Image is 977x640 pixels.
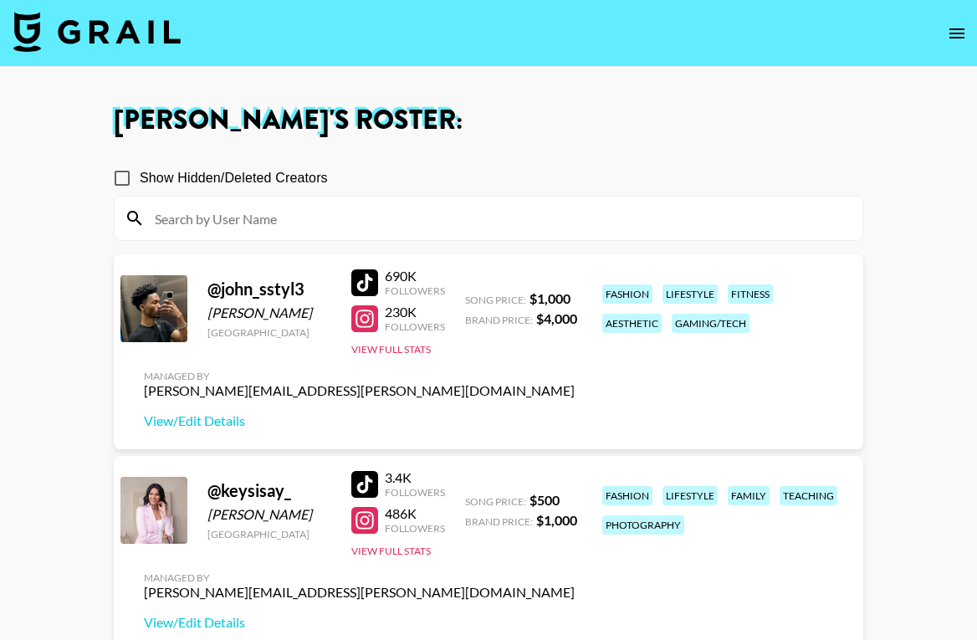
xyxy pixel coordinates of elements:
strong: $ 4,000 [536,310,577,326]
span: Song Price: [465,294,526,306]
button: View Full Stats [351,343,431,356]
div: [GEOGRAPHIC_DATA] [207,326,331,339]
div: lifestyle [662,486,718,505]
button: View Full Stats [351,545,431,557]
div: @ john_sstyl3 [207,279,331,300]
div: [PERSON_NAME][EMAIL_ADDRESS][PERSON_NAME][DOMAIN_NAME] [144,584,575,601]
h1: [PERSON_NAME] 's Roster: [114,107,863,134]
div: lifestyle [662,284,718,304]
div: Followers [385,284,445,297]
div: 230K [385,304,445,320]
div: [GEOGRAPHIC_DATA] [207,528,331,540]
button: open drawer [940,17,974,50]
div: fashion [602,486,652,505]
div: 690K [385,268,445,284]
span: Show Hidden/Deleted Creators [140,168,328,188]
div: Followers [385,486,445,499]
div: Followers [385,522,445,535]
div: [PERSON_NAME] [207,506,331,523]
div: 486K [385,505,445,522]
strong: $ 500 [529,492,560,508]
div: Managed By [144,571,575,584]
a: View/Edit Details [144,412,575,429]
a: View/Edit Details [144,614,575,631]
div: Followers [385,320,445,333]
div: fashion [602,284,652,304]
img: Grail Talent [13,12,181,52]
div: gaming/tech [672,314,749,333]
div: teaching [780,486,837,505]
span: Brand Price: [465,515,533,528]
input: Search by User Name [145,205,852,232]
div: aesthetic [602,314,662,333]
div: Managed By [144,370,575,382]
div: [PERSON_NAME] [207,305,331,321]
span: Brand Price: [465,314,533,326]
div: family [728,486,770,505]
div: [PERSON_NAME][EMAIL_ADDRESS][PERSON_NAME][DOMAIN_NAME] [144,382,575,399]
div: 3.4K [385,469,445,486]
div: photography [602,515,684,535]
div: @ keysisay_ [207,480,331,501]
strong: $ 1,000 [536,512,577,528]
div: fitness [728,284,773,304]
strong: $ 1,000 [529,290,570,306]
span: Song Price: [465,495,526,508]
